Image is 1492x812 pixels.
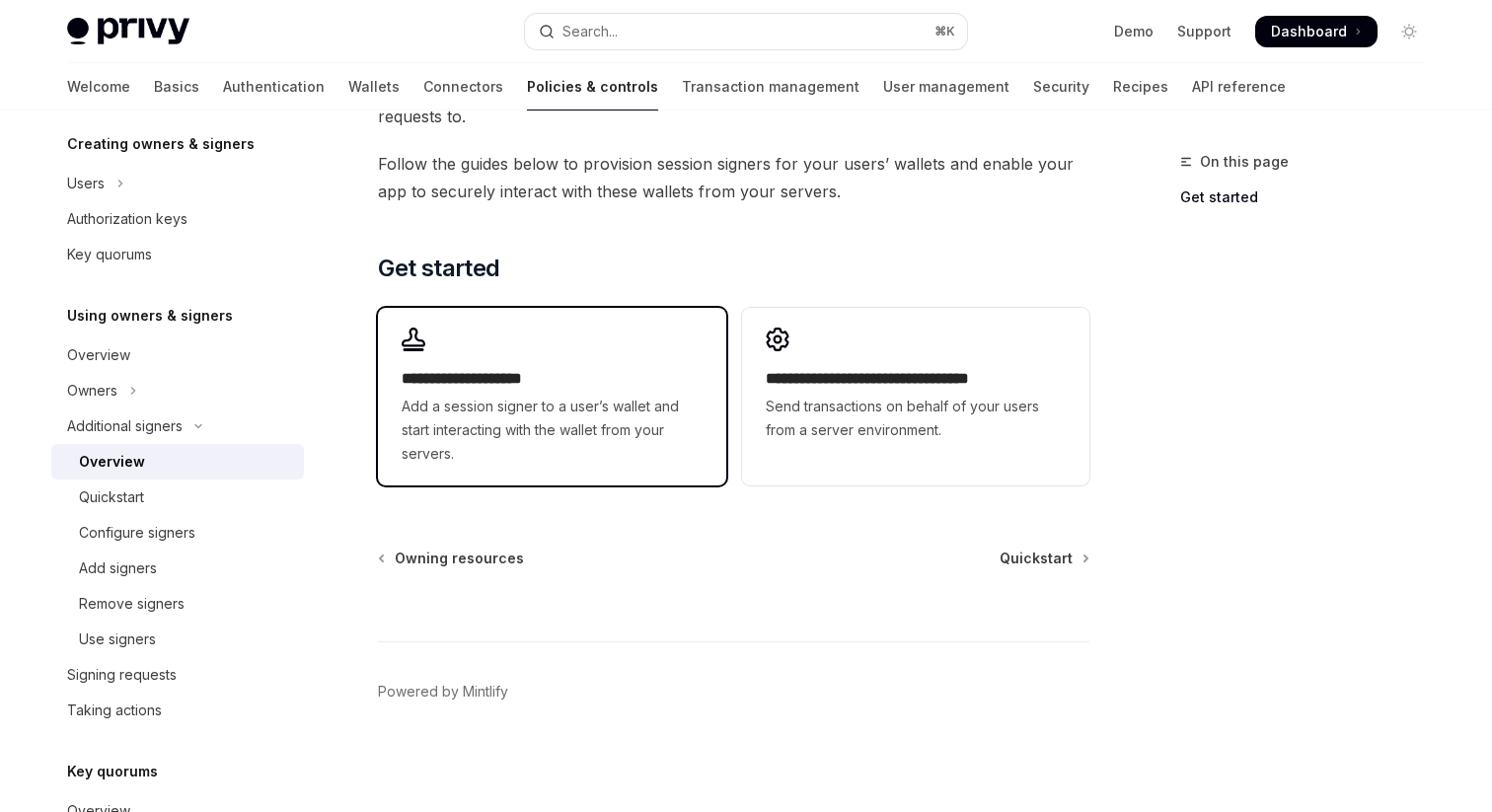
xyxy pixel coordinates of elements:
a: Use signers [51,622,304,657]
h5: Key quorums [67,760,158,783]
a: Wallets [348,63,400,111]
h5: Creating owners & signers [67,132,255,156]
div: Add signers [79,556,157,580]
a: Support [1177,22,1231,41]
a: User management [883,63,1009,111]
a: Authorization keys [51,201,304,237]
a: Demo [1114,22,1154,41]
a: API reference [1192,63,1286,111]
a: Basics [154,63,199,111]
span: Get started [378,253,499,284]
a: Overview [51,337,304,373]
span: On this page [1200,150,1289,174]
div: Authorization keys [67,207,187,231]
div: Overview [79,450,145,474]
span: Send transactions on behalf of your users from a server environment. [766,395,1066,442]
a: Policies & controls [527,63,658,111]
span: Quickstart [1000,549,1073,568]
a: Security [1033,63,1089,111]
button: Open search [525,14,967,49]
img: light logo [67,18,189,45]
button: Toggle dark mode [1393,16,1425,47]
div: Overview [67,343,130,367]
h5: Using owners & signers [67,304,233,328]
span: Owning resources [395,549,524,568]
div: Signing requests [67,663,177,687]
a: Overview [51,444,304,480]
div: Search... [562,20,618,43]
div: Use signers [79,627,156,651]
a: Connectors [423,63,503,111]
a: Get started [1180,182,1441,213]
a: Recipes [1113,63,1168,111]
span: Add a session signer to a user’s wallet and start interacting with the wallet from your servers. [402,395,702,466]
a: Quickstart [51,480,304,515]
a: Remove signers [51,586,304,622]
a: Signing requests [51,657,304,693]
button: Toggle Additional signers section [51,408,304,444]
a: Dashboard [1255,16,1378,47]
span: Follow the guides below to provision session signers for your users’ wallets and enable your app ... [378,150,1089,205]
a: Configure signers [51,515,304,551]
a: Owning resources [380,549,524,568]
div: Remove signers [79,592,185,616]
div: Taking actions [67,699,162,722]
a: Authentication [223,63,325,111]
div: Additional signers [67,414,183,438]
div: Users [67,172,105,195]
a: **** **** **** *****Add a session signer to a user’s wallet and start interacting with the wallet... [378,308,725,485]
a: Transaction management [682,63,859,111]
a: Add signers [51,551,304,586]
a: Key quorums [51,237,304,272]
a: Powered by Mintlify [378,682,508,701]
div: Owners [67,379,117,403]
button: Toggle Users section [51,166,304,201]
span: ⌘ K [934,24,955,39]
div: Configure signers [79,521,195,545]
span: Dashboard [1271,22,1347,41]
a: Taking actions [51,693,304,728]
div: Quickstart [79,485,144,509]
a: Welcome [67,63,130,111]
div: Key quorums [67,243,152,266]
button: Toggle Owners section [51,373,304,408]
a: Quickstart [1000,549,1087,568]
